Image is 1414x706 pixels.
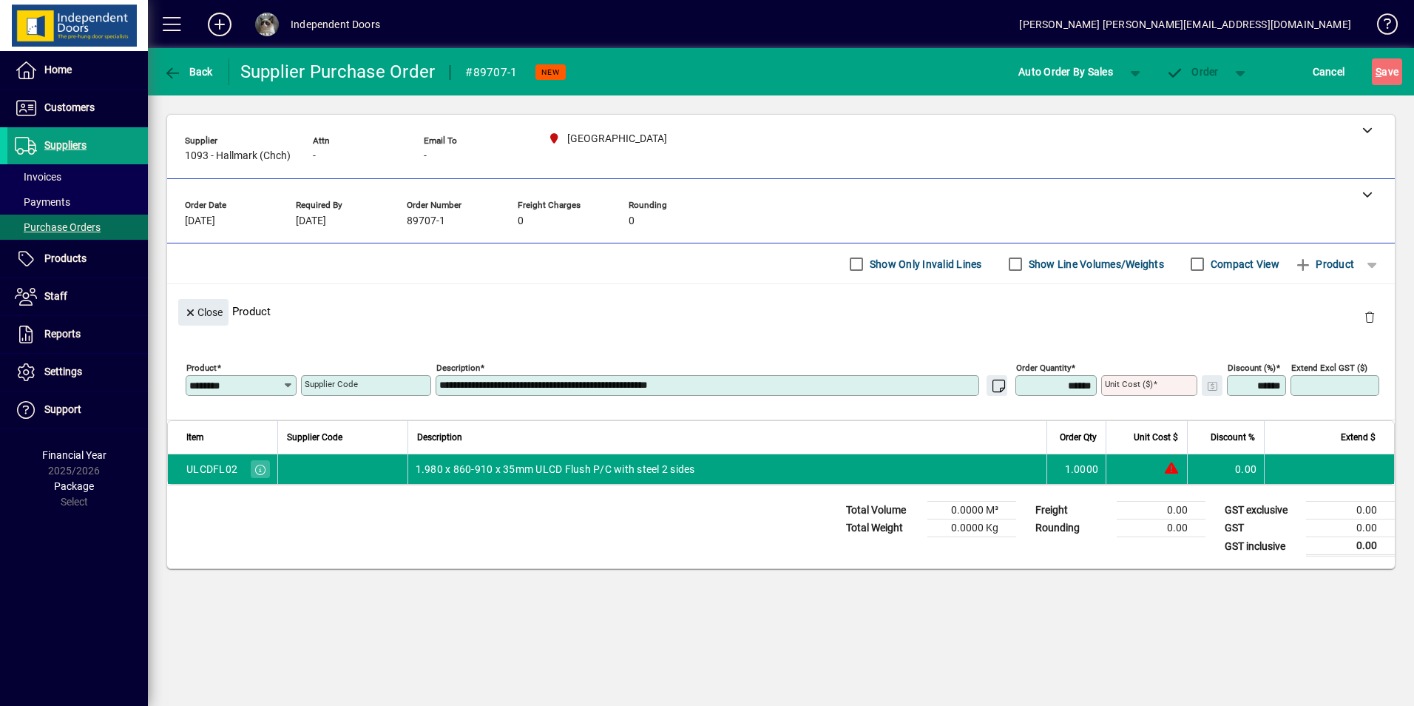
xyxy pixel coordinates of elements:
a: Customers [7,90,148,127]
td: 0.00 [1187,454,1264,484]
div: #89707-1 [465,61,517,84]
app-page-header-button: Back [148,58,229,85]
span: - [313,150,316,162]
span: 0 [629,215,635,227]
div: Supplier Purchase Order [240,60,436,84]
span: ave [1376,60,1398,84]
mat-label: Supplier Code [305,379,358,389]
span: Products [44,252,87,264]
span: 1093 - Hallmark (Chch) [185,150,291,162]
div: Product [167,284,1395,338]
span: Home [44,64,72,75]
span: Cancel [1313,60,1345,84]
label: Show Line Volumes/Weights [1026,257,1164,272]
a: Invoices [7,164,148,189]
a: Reports [7,316,148,353]
span: 0 [518,215,524,227]
td: 0.00 [1306,520,1395,537]
button: Profile [243,11,291,38]
span: Invoices [15,171,61,183]
span: 89707-1 [407,215,445,227]
button: Cancel [1309,58,1349,85]
mat-label: Description [436,363,480,373]
span: [DATE] [296,215,326,227]
span: Package [54,480,94,492]
td: Total Weight [839,520,927,537]
span: Order [1166,66,1219,78]
span: NEW [541,67,560,77]
td: Total Volume [839,502,927,520]
td: 0.0000 M³ [927,502,1016,520]
span: Description [417,429,462,446]
label: Compact View [1208,257,1279,272]
a: Knowledge Base [1366,3,1396,51]
span: Payments [15,196,70,208]
span: Settings [44,366,82,377]
a: Support [7,391,148,428]
span: Supplier Code [287,429,342,446]
button: Order [1159,58,1226,85]
span: Order Qty [1060,429,1097,446]
button: Delete [1352,299,1387,334]
mat-label: Product [186,363,217,373]
div: [PERSON_NAME] [PERSON_NAME][EMAIL_ADDRESS][DOMAIN_NAME] [1019,13,1351,36]
td: 0.00 [1306,537,1395,556]
span: Item [186,429,204,446]
button: Close [178,299,229,326]
mat-label: Discount (%) [1228,363,1276,373]
a: Payments [7,189,148,215]
td: 0.00 [1306,502,1395,520]
a: Home [7,52,148,89]
button: Save [1372,58,1402,85]
td: Rounding [1028,520,1117,537]
span: Extend $ [1341,429,1376,446]
a: Staff [7,278,148,315]
a: Settings [7,354,148,391]
button: Back [160,58,217,85]
span: Purchase Orders [15,221,101,233]
a: Products [7,241,148,278]
td: 1.0000 [1046,454,1106,484]
span: - [424,150,427,162]
app-page-header-button: Delete [1352,310,1387,323]
span: Customers [44,101,95,113]
div: ULCDFL02 [186,462,237,477]
td: 0.0000 Kg [927,520,1016,537]
span: Close [184,300,223,325]
td: GST [1217,520,1306,537]
button: Add [196,11,243,38]
td: 0.00 [1117,520,1205,537]
td: GST exclusive [1217,502,1306,520]
span: 1.980 x 860-910 x 35mm ULCD Flush P/C with steel 2 sides [416,462,695,477]
span: Back [163,66,213,78]
span: Staff [44,290,67,302]
td: GST inclusive [1217,537,1306,556]
span: Financial Year [42,449,106,461]
mat-label: Unit Cost ($) [1105,379,1153,389]
span: Unit Cost $ [1134,429,1178,446]
mat-label: Order Quantity [1016,363,1071,373]
mat-label: Extend excl GST ($) [1291,363,1367,373]
label: Show Only Invalid Lines [867,257,982,272]
td: Freight [1028,502,1117,520]
a: Purchase Orders [7,215,148,240]
app-page-header-button: Close [175,305,232,318]
span: Support [44,403,81,415]
span: Reports [44,328,81,340]
span: [DATE] [185,215,215,227]
button: Auto Order By Sales [1011,58,1120,85]
span: Discount % [1211,429,1255,446]
span: Auto Order By Sales [1018,60,1113,84]
span: S [1376,66,1381,78]
div: Independent Doors [291,13,380,36]
td: 0.00 [1117,502,1205,520]
span: Suppliers [44,139,87,151]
